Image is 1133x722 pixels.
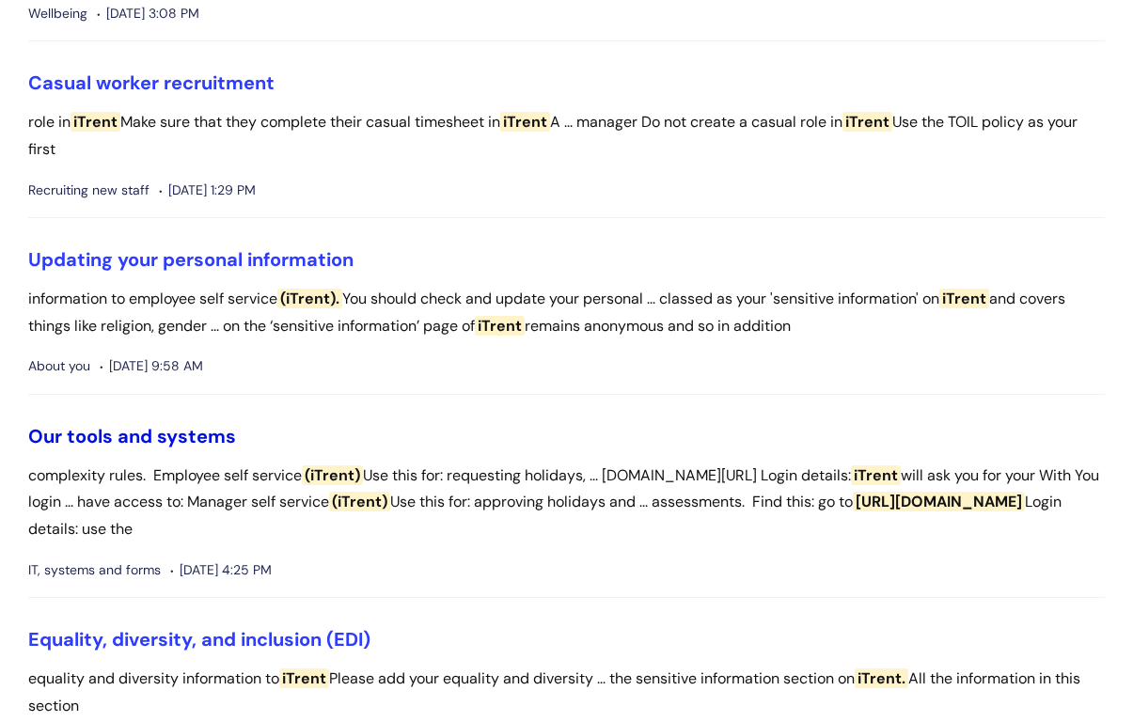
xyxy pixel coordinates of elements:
[302,465,363,485] span: (iTrent)
[855,668,908,688] span: iTrent.
[28,247,354,272] a: Updating your personal information
[159,179,256,202] span: [DATE] 1:29 PM
[329,492,390,511] span: (iTrent)
[28,424,236,448] a: Our tools and systems
[28,463,1105,543] p: complexity rules. Employee self service Use this for: requesting holidays, ... [DOMAIN_NAME][URL]...
[28,71,275,95] a: Casual worker recruitment
[842,112,892,132] span: iTrent
[100,354,203,378] span: [DATE] 9:58 AM
[28,2,87,25] span: Wellbeing
[71,112,120,132] span: iTrent
[28,558,161,582] span: IT, systems and forms
[28,666,1105,720] p: equality and diversity information to Please add your equality and diversity ... the sensitive in...
[28,179,149,202] span: Recruiting new staff
[853,492,1025,511] span: [URL][DOMAIN_NAME]
[170,558,272,582] span: [DATE] 4:25 PM
[277,289,342,308] span: (iTrent).
[500,112,550,132] span: iTrent
[475,316,525,336] span: iTrent
[851,465,901,485] span: iTrent
[28,354,90,378] span: About you
[28,627,370,651] a: Equality, diversity, and inclusion (EDI)
[28,286,1105,340] p: information to employee self service You should check and update your personal ... classed as you...
[97,2,199,25] span: [DATE] 3:08 PM
[28,109,1105,164] p: role in Make sure that they complete their casual timesheet in A ... manager Do not create a casu...
[279,668,329,688] span: iTrent
[939,289,989,308] span: iTrent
